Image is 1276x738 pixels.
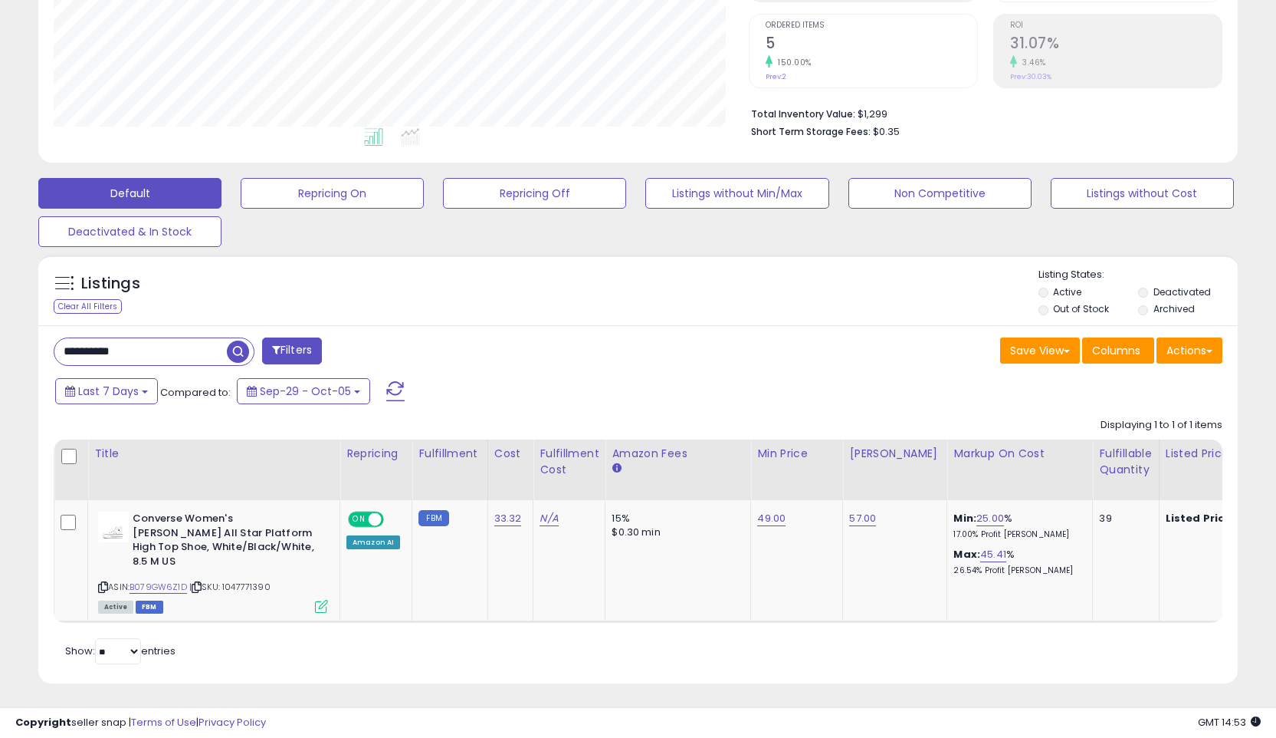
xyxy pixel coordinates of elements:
div: Fulfillment [418,446,481,462]
span: FBM [136,601,163,614]
span: OFF [382,513,406,526]
button: Listings without Cost [1051,178,1234,209]
div: Cost [494,446,527,462]
b: Max: [953,547,980,562]
b: Short Term Storage Fees: [751,125,871,138]
small: FBM [418,510,448,526]
p: Listing States: [1038,268,1238,282]
span: Last 7 Days [78,384,139,399]
small: 3.46% [1017,57,1046,68]
button: Repricing Off [443,178,626,209]
label: Active [1053,285,1081,298]
span: ROI [1010,21,1222,30]
div: $0.30 min [612,525,739,539]
li: $1,299 [751,104,1211,122]
h5: Listings [81,273,140,295]
a: 33.32 [494,511,522,526]
span: ON [349,513,369,526]
a: Terms of Use [131,715,196,730]
div: Markup on Cost [953,446,1086,462]
div: % [953,512,1081,540]
img: 21o1wUW9WwL._SL40_.jpg [98,512,129,542]
strong: Copyright [15,715,71,730]
button: Sep-29 - Oct-05 [237,378,370,404]
label: Archived [1153,302,1195,315]
label: Out of Stock [1053,302,1109,315]
div: [PERSON_NAME] [849,446,940,462]
button: Deactivated & In Stock [38,216,221,247]
span: Compared to: [160,385,231,400]
div: ASIN: [98,512,328,611]
th: The percentage added to the cost of goods (COGS) that forms the calculator for Min & Max prices. [947,440,1093,500]
span: Sep-29 - Oct-05 [260,384,351,399]
a: 57.00 [849,511,876,526]
span: Columns [1092,343,1140,358]
p: 17.00% Profit [PERSON_NAME] [953,529,1081,540]
small: Amazon Fees. [612,462,621,476]
div: Displaying 1 to 1 of 1 items [1101,418,1222,433]
span: 2025-10-13 14:53 GMT [1198,715,1261,730]
div: Amazon AI [346,535,400,549]
button: Columns [1082,338,1154,364]
a: B079GW6Z1D [130,581,187,594]
div: Min Price [757,446,836,462]
b: Converse Women's [PERSON_NAME] All Star Platform High Top Shoe, White/Black/White, 8.5 M US [133,512,319,572]
span: All listings currently available for purchase on Amazon [98,601,133,614]
div: Title [94,446,333,462]
div: Amazon Fees [612,446,744,462]
a: Privacy Policy [198,715,266,730]
div: Clear All Filters [54,299,122,314]
button: Repricing On [241,178,424,209]
small: 150.00% [772,57,812,68]
div: Repricing [346,446,405,462]
button: Save View [1000,338,1080,364]
b: Listed Price: [1166,511,1235,525]
button: Non Competitive [848,178,1032,209]
a: 25.00 [976,511,1004,526]
div: Fulfillment Cost [540,446,599,478]
button: Default [38,178,221,209]
button: Actions [1156,338,1222,364]
button: Listings without Min/Max [645,178,828,209]
h2: 31.07% [1010,35,1222,55]
div: % [953,548,1081,576]
span: | SKU: 1047771390 [189,581,271,593]
button: Last 7 Days [55,378,158,404]
span: $0.35 [873,124,900,139]
label: Deactivated [1153,285,1211,298]
div: 15% [612,512,739,525]
button: Filters [262,338,322,364]
div: seller snap | | [15,716,266,730]
small: Prev: 30.03% [1010,72,1051,81]
b: Total Inventory Value: [751,107,855,120]
b: Min: [953,511,976,525]
a: N/A [540,511,558,526]
a: 45.41 [980,547,1006,562]
small: Prev: 2 [766,72,786,81]
p: 26.54% Profit [PERSON_NAME] [953,565,1081,576]
span: Show: entries [65,644,175,658]
div: Fulfillable Quantity [1099,446,1152,478]
a: 49.00 [757,511,786,526]
h2: 5 [766,35,977,55]
span: Ordered Items [766,21,977,30]
div: 39 [1099,512,1146,525]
